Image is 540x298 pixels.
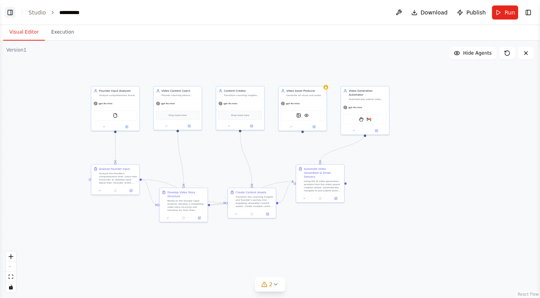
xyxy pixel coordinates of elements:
button: toggle interactivity [6,282,16,292]
span: Download [421,9,448,16]
g: Edge from 308f647b-efaf-4767-89d1-83ef68867bc1 to 4752d0b3-bf72-4f6a-b638-2b2ef5c3a352 [279,180,294,205]
span: Drop tools here [231,113,249,117]
div: Content Creator [224,89,262,93]
a: React Flow attribution [518,292,539,296]
a: Studio [28,9,46,16]
g: Edge from 241faaa6-ac5f-4d3f-aba5-a32782608554 to ad0cbaf7-6bcf-47e2-9bcf-ebc315344384 [114,133,117,162]
div: Provide coaching advice specifically focused on helping founders craft compelling video narrative... [162,94,199,97]
div: Version 1 [6,47,27,53]
g: Edge from 10c97b1f-17ea-480a-8986-68e864db82df to 4752d0b3-bf72-4f6a-b638-2b2ef5c3a352 [318,133,367,162]
button: Show left sidebar [5,7,16,18]
div: Video Generation AutomatorAutomatically submit video generation prompts to AI video platforms lik... [341,86,389,135]
div: Content CreatorTransform coaching insights and founder input into engaging UGC-style content asse... [216,86,265,130]
button: Open in side panel [193,216,206,220]
button: No output available [243,212,260,216]
button: Open in side panel [366,128,388,133]
g: Edge from e10ac570-314b-464f-9d52-d341d7d06c47 to 2af675c0-ddea-488a-a838-ca097aff14dc [176,132,186,186]
img: Gmail [367,117,371,122]
g: Edge from 80fa3094-41bf-4d2e-8679-ec87f1708899 to 308f647b-efaf-4767-89d1-83ef68867bc1 [238,132,254,186]
div: Develop Video Story StructureBased on the founder input analysis, develop a compelling video stor... [159,188,208,223]
button: Publish [454,5,489,20]
button: fit view [6,272,16,282]
button: Download [408,5,451,20]
div: Develop Video Story Structure [167,191,205,198]
span: Drop tools here [169,113,187,117]
g: Edge from ad0cbaf7-6bcf-47e2-9bcf-ebc315344384 to 2af675c0-ddea-488a-a838-ca097aff14dc [142,178,157,207]
button: Open in side panel [241,124,263,128]
img: StagehandTool [359,117,364,122]
span: Publish [466,9,486,16]
span: gpt-4o-mini [286,102,300,105]
div: React Flow controls [6,252,16,292]
g: Edge from 2af675c0-ddea-488a-a838-ca097aff14dc to 4752d0b3-bf72-4f6a-b638-2b2ef5c3a352 [210,180,294,207]
g: Edge from 2af675c0-ddea-488a-a838-ca097aff14dc to 308f647b-efaf-4767-89d1-83ef68867bc1 [210,201,226,207]
div: Analyze Founder Input [99,167,130,171]
button: 2 [255,277,285,292]
img: FileReadTool [113,113,118,118]
span: 2 [269,280,273,288]
span: gpt-4o-mini [348,106,362,109]
div: Founder Input AnalyzerAnalyze comprehensive founder briefs and detailed input about their {founde... [91,86,140,131]
div: Analyze comprehensive founder briefs and detailed input about their {founder_brief}. Extract key ... [99,94,137,97]
div: Analyze the founder's comprehensive brief, voice note transcript, or detailed input about their {... [99,172,137,184]
div: Video Content CoachProvide coaching advice specifically focused on helping founders craft compell... [153,86,202,130]
g: Edge from ad0cbaf7-6bcf-47e2-9bcf-ebc315344384 to 308f647b-efaf-4767-89d1-83ef68867bc1 [142,178,226,205]
span: gpt-4o-mini [99,102,112,105]
span: gpt-4o-mini [224,102,237,105]
div: Video Generation Automator [349,89,387,97]
img: DallETool [297,113,301,118]
img: VisionTool [304,113,309,118]
div: Founder Input Analyzer [99,89,137,93]
button: Open in side panel [261,212,274,216]
div: Create Content AssetsTransform the coaching insights and founder's journey into engaging, shareab... [227,188,276,219]
button: No output available [175,216,192,220]
button: Open in side panel [124,188,138,193]
button: No output available [312,196,328,201]
div: Video Content Coach [162,89,199,93]
div: Analyze Founder InputAnalyze the founder's comprehensive brief, voice note transcript, or detaile... [91,164,140,195]
button: Open in side panel [178,124,201,128]
div: Based on the founder input analysis, develop a compelling video story structure and narrative arc... [167,199,205,212]
button: Hide Agents [449,47,496,59]
button: Open in side panel [303,125,325,129]
button: Open in side panel [329,196,343,201]
div: Using the AI video generation prompts from the video assets creation phase, automatically navigat... [304,180,342,192]
button: Visual Editor [3,24,45,41]
button: Execution [45,24,80,41]
div: Video Asset ProducerGenerate all visual and audio components needed for video production based on... [278,86,327,131]
button: Open in side panel [116,125,138,129]
div: Generate all visual and audio components needed for video production based on the {topic}. Create... [286,94,324,97]
button: Show right sidebar [523,7,534,18]
span: Run [504,9,515,16]
div: Video Asset Producer [286,89,324,93]
div: Automate Video Generation & Email Delivery [304,167,342,179]
div: Transform coaching insights and founder input into engaging UGC-style content assets including sh... [224,94,262,97]
nav: breadcrumb [28,9,92,16]
div: Transform the coaching insights and founder's journey into engaging, shareable content assets. Cr... [236,195,274,208]
div: Automatically submit video generation prompts to AI video platforms like Runway ML, Pika Labs, an... [349,98,387,101]
span: gpt-4o-mini [161,102,175,105]
button: Run [492,5,518,20]
button: No output available [107,188,123,193]
button: zoom in [6,252,16,262]
span: Hide Agents [463,50,492,56]
div: Create Content Assets [236,191,266,195]
div: Automate Video Generation & Email DeliveryUsing the AI video generation prompts from the video as... [296,164,345,203]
